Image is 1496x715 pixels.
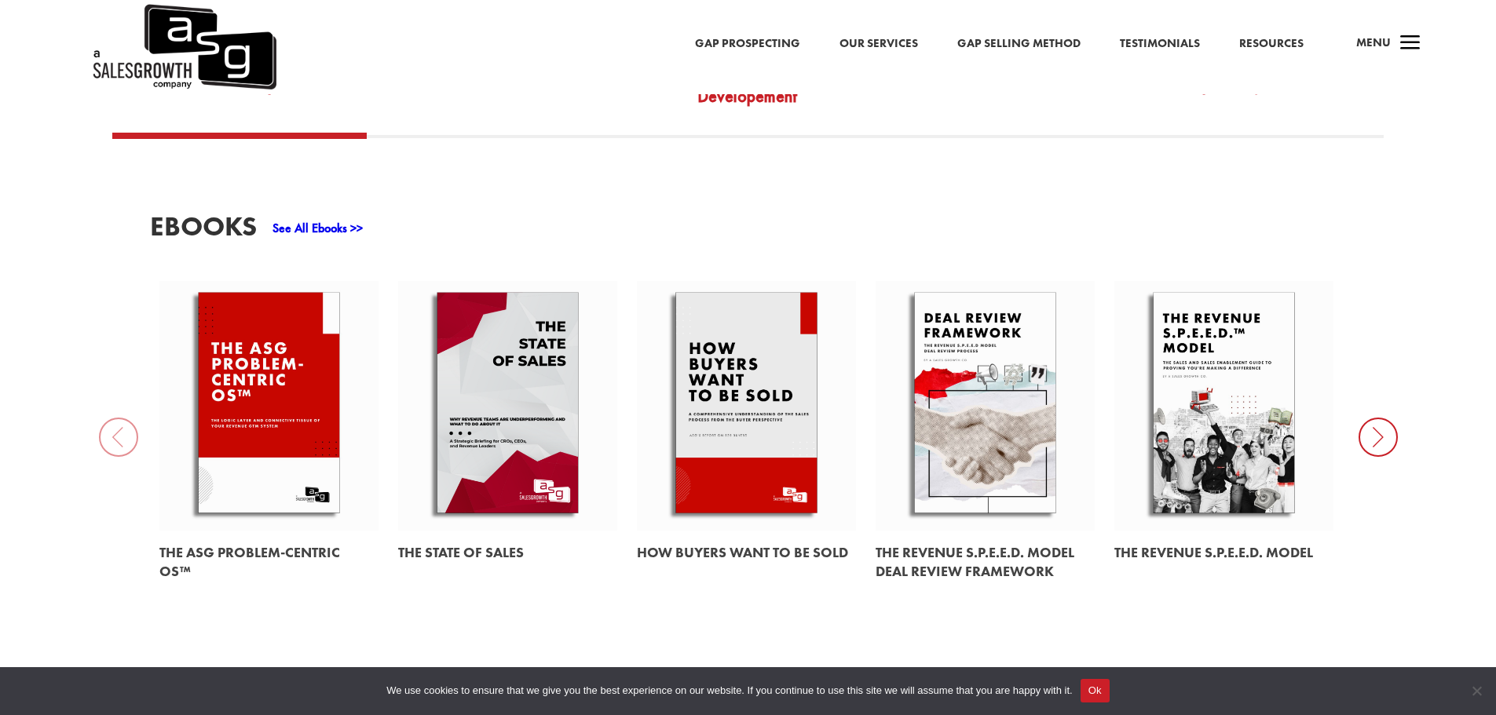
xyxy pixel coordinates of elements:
[1129,59,1384,133] a: Gap Selling Resources
[1395,28,1426,60] span: a
[1239,34,1304,54] a: Resources
[839,34,918,54] a: Our Services
[112,59,367,133] a: Leadership
[367,59,621,133] a: How to Sell
[1120,34,1200,54] a: Testimonials
[1469,683,1484,699] span: No
[272,220,363,236] a: See All Ebooks >>
[386,683,1072,699] span: We use cookies to ensure that we give you the best experience on our website. If you continue to ...
[695,34,800,54] a: Gap Prospecting
[150,213,257,248] h3: EBooks
[875,59,1129,133] a: Case studies & Testimonials
[1356,35,1391,50] span: Menu
[621,59,876,133] a: Prospecting & Business Developement
[957,34,1081,54] a: Gap Selling Method
[1081,679,1110,702] button: Ok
